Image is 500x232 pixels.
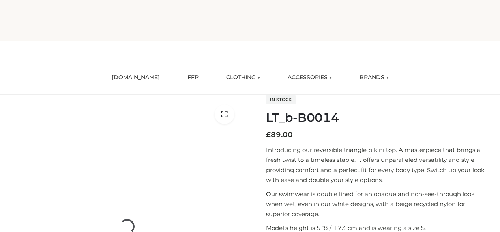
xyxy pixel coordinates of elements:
[266,111,491,125] h1: LT_b-B0014
[266,95,296,104] span: In stock
[220,69,266,86] a: CLOTHING
[354,69,395,86] a: BRANDS
[266,130,293,139] bdi: 89.00
[266,189,491,219] p: Our swimwear is double lined for an opaque and non-see-through look when wet, even in our white d...
[282,69,338,86] a: ACCESSORIES
[182,69,204,86] a: FFP
[266,145,491,185] p: Introducing our reversible triangle bikini top. A masterpiece that brings a fresh twist to a time...
[106,69,166,86] a: [DOMAIN_NAME]
[266,130,271,139] span: £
